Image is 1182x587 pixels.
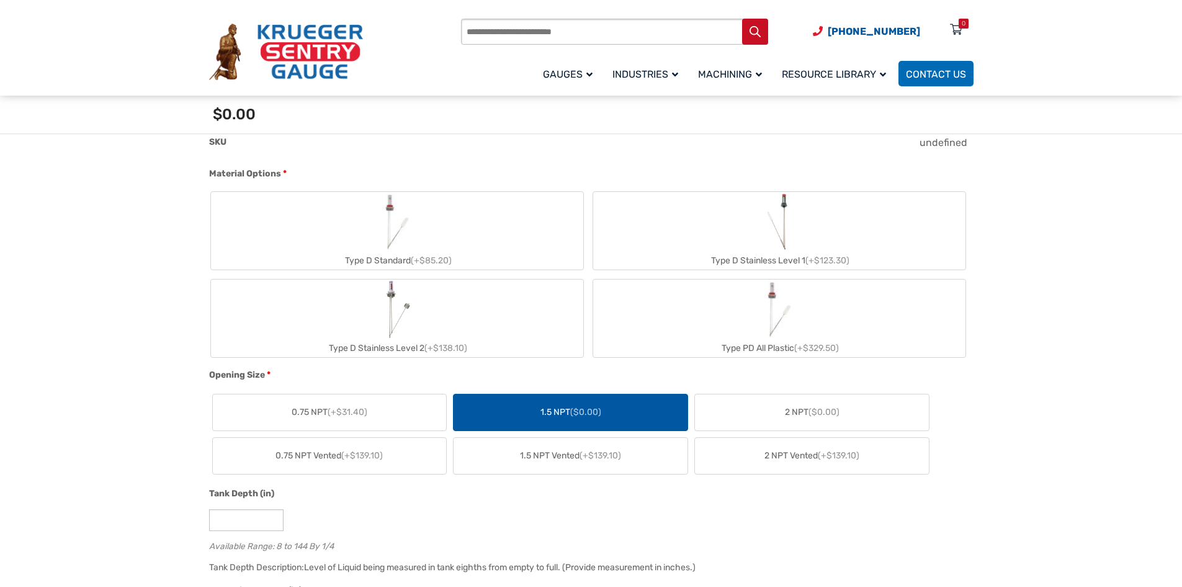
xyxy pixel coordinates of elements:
[304,562,696,573] div: Level of Liquid being measured in tank eighths from empty to full. (Provide measurement in inches.)
[570,407,601,417] span: ($0.00)
[211,192,583,270] label: Type D Standard
[535,59,605,88] a: Gauges
[520,449,621,462] span: 1.5 NPT Vented
[341,450,383,461] span: (+$139.10)
[906,68,966,80] span: Contact Us
[808,407,839,417] span: ($0.00)
[898,61,974,86] a: Contact Us
[794,343,839,353] span: (+$329.50)
[763,192,795,252] img: Chemical Sight Gauge
[593,252,965,270] div: Type D Stainless Level 1
[813,24,920,39] a: Phone Number (920) 434-8860
[805,255,849,266] span: (+$123.30)
[612,68,678,80] span: Industries
[920,137,967,148] span: undefined
[764,449,859,462] span: 2 NPT Vented
[292,406,367,419] span: 0.75 NPT
[580,450,621,461] span: (+$139.10)
[211,339,583,357] div: Type D Stainless Level 2
[209,168,281,179] span: Material Options
[785,406,839,419] span: 2 NPT
[209,370,265,380] span: Opening Size
[698,68,762,80] span: Machining
[962,19,965,29] div: 0
[267,368,271,381] abbr: required
[543,68,593,80] span: Gauges
[209,562,304,573] span: Tank Depth Description:
[211,252,583,270] div: Type D Standard
[424,343,467,353] span: (+$138.10)
[283,167,287,180] abbr: required
[593,339,965,357] div: Type PD All Plastic
[782,68,886,80] span: Resource Library
[209,137,226,147] span: SKU
[275,449,383,462] span: 0.75 NPT Vented
[328,407,367,417] span: (+$31.40)
[209,488,274,499] span: Tank Depth (in)
[818,450,859,461] span: (+$139.10)
[593,192,965,270] label: Type D Stainless Level 1
[605,59,691,88] a: Industries
[209,539,967,550] div: Available Range: 8 to 144 By 1/4
[211,280,583,357] label: Type D Stainless Level 2
[691,59,774,88] a: Machining
[209,24,363,81] img: Krueger Sentry Gauge
[828,25,920,37] span: [PHONE_NUMBER]
[213,106,256,123] span: $0.00
[774,59,898,88] a: Resource Library
[593,280,965,357] label: Type PD All Plastic
[540,406,601,419] span: 1.5 NPT
[411,255,452,266] span: (+$85.20)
